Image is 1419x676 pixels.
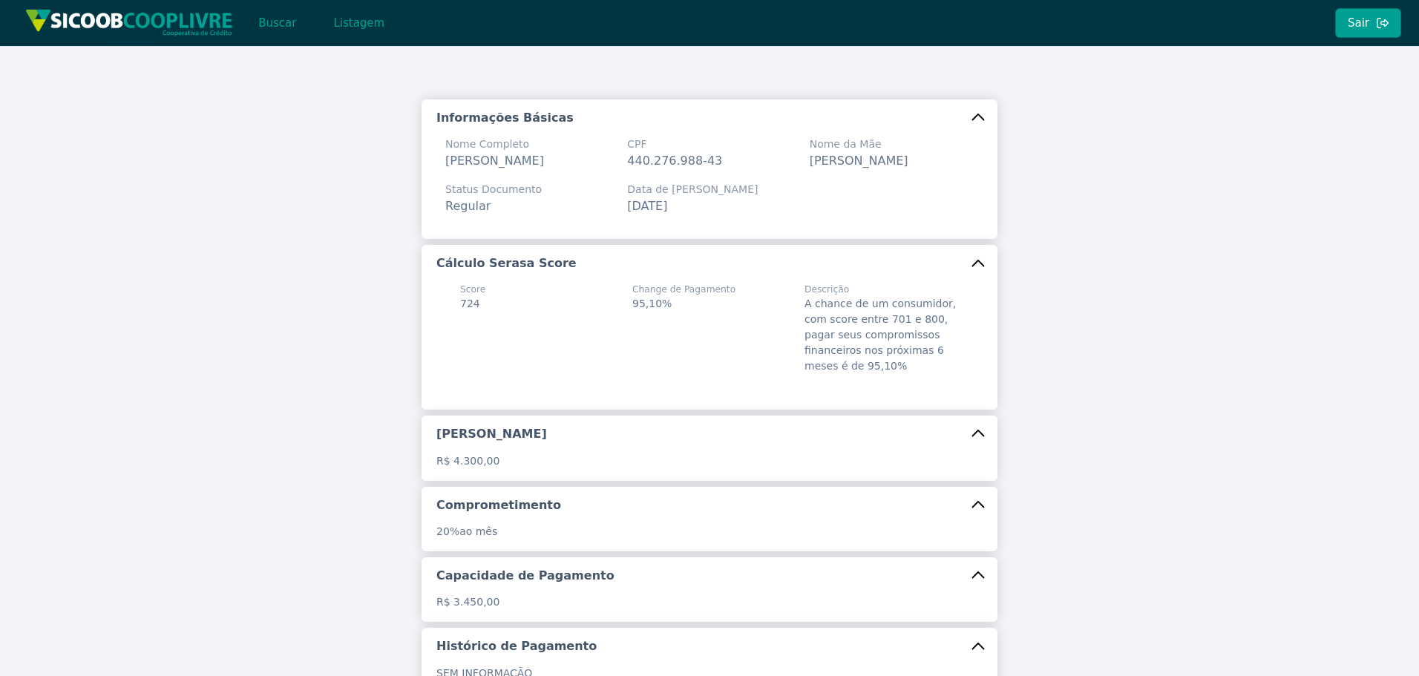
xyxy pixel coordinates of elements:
span: 95,10% [632,298,672,309]
span: [PERSON_NAME] [445,154,544,168]
span: Change de Pagamento [632,283,735,296]
span: [PERSON_NAME] [810,154,908,168]
button: Capacidade de Pagamento [422,557,997,594]
span: 20% [436,525,459,537]
span: Nome da Mãe [810,137,908,152]
h5: [PERSON_NAME] [436,426,547,442]
h5: Cálculo Serasa Score [436,255,577,272]
span: Descrição [804,283,959,296]
span: Score [460,283,485,296]
span: 440.276.988-43 [627,154,722,168]
img: img/sicoob_cooplivre.png [25,9,233,36]
h5: Comprometimento [436,497,561,513]
span: A chance de um consumidor, com score entre 701 e 800, pagar seus compromissos financeiros nos pró... [804,298,956,372]
button: Listagem [321,8,397,38]
span: Nome Completo [445,137,544,152]
span: 724 [460,298,480,309]
h5: Histórico de Pagamento [436,638,597,654]
button: [PERSON_NAME] [422,416,997,453]
h5: Informações Básicas [436,110,574,126]
span: CPF [627,137,722,152]
button: Histórico de Pagamento [422,628,997,665]
span: [DATE] [627,199,667,213]
span: R$ 4.300,00 [436,455,499,467]
span: Regular [445,199,491,213]
button: Comprometimento [422,487,997,524]
span: Status Documento [445,182,542,197]
button: Informações Básicas [422,99,997,137]
button: Sair [1335,8,1401,38]
span: R$ 3.450,00 [436,596,499,608]
p: ao mês [436,524,983,539]
h5: Capacidade de Pagamento [436,568,615,584]
button: Buscar [246,8,309,38]
button: Cálculo Serasa Score [422,245,997,282]
span: Data de [PERSON_NAME] [627,182,758,197]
